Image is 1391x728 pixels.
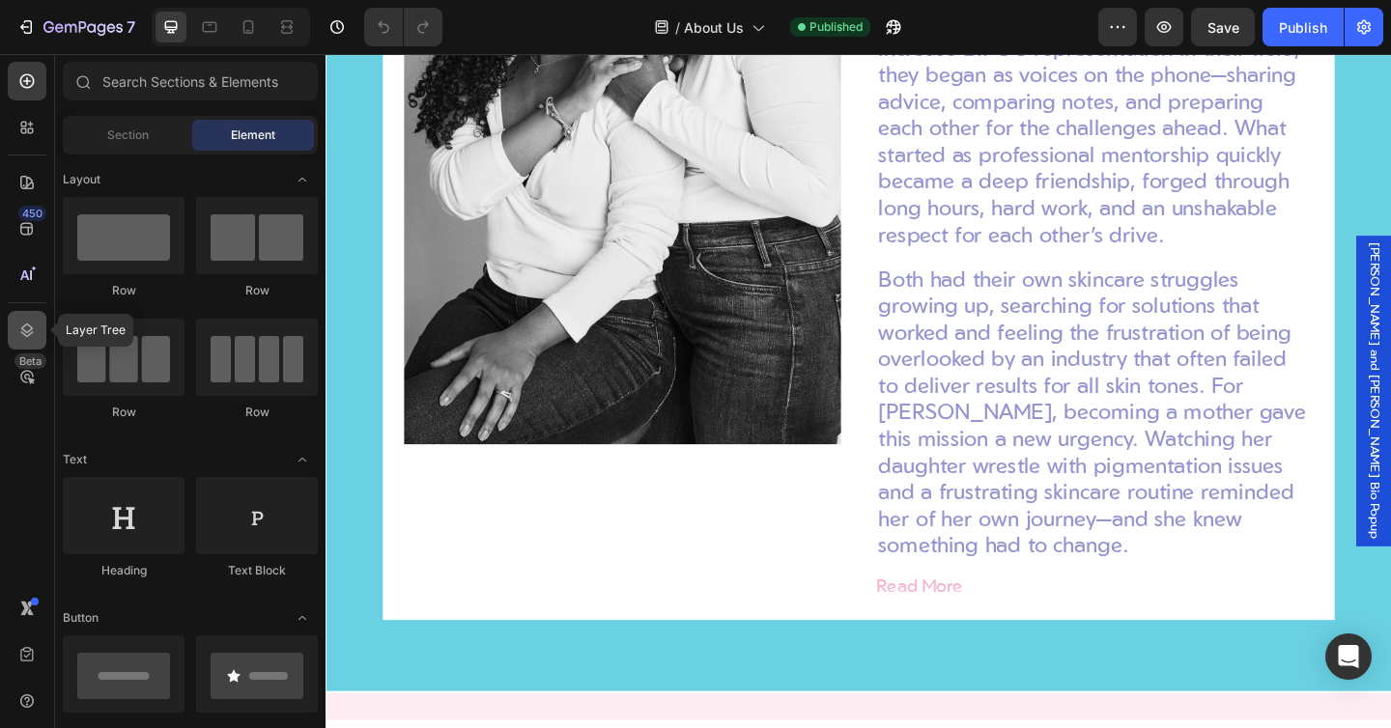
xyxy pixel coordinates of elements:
[63,404,185,421] div: Row
[14,353,46,369] div: Beta
[1263,8,1344,46] button: Publish
[287,444,318,475] span: Toggle open
[18,206,46,221] div: 450
[601,233,1072,551] p: Both had their own skincare struggles growing up, searching for solutions that worked and feeling...
[127,15,135,39] p: 7
[196,282,318,299] div: Row
[63,282,185,299] div: Row
[1130,206,1150,528] span: [PERSON_NAME] and [PERSON_NAME] Bio Popup
[1279,17,1327,38] div: Publish
[196,562,318,579] div: Text Block
[63,609,99,627] span: Button
[675,17,680,38] span: /
[63,451,87,468] span: Text
[287,164,318,195] span: Toggle open
[326,54,1391,728] iframe: Design area
[196,404,318,421] div: Row
[231,126,275,144] span: Element
[364,8,442,46] div: Undo/Redo
[684,17,744,38] span: About Us
[1207,19,1239,36] span: Save
[1325,633,1372,680] div: Open Intercom Messenger
[599,569,693,593] a: Read More
[809,18,863,36] span: Published
[287,602,318,633] span: Toggle open
[63,62,318,100] input: Search Sections & Elements
[107,126,149,144] span: Section
[63,171,100,188] span: Layout
[63,562,185,579] div: Heading
[8,8,144,46] button: 7
[1191,8,1255,46] button: Save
